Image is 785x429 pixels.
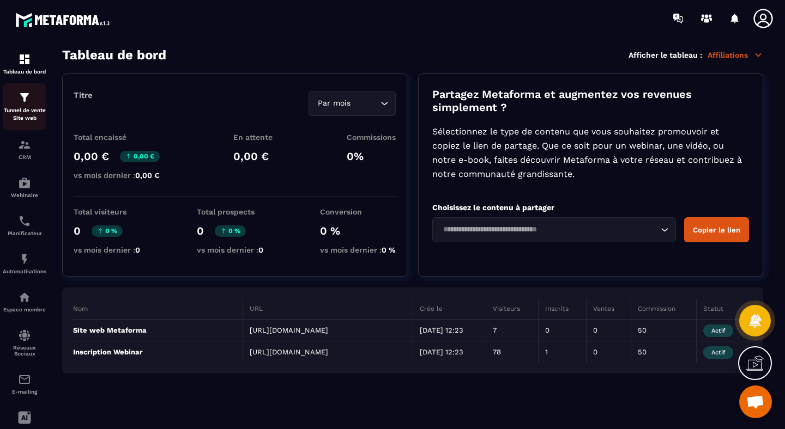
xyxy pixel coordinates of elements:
[18,329,31,342] img: social-network
[413,298,486,320] th: Crée le
[3,192,46,198] p: Webinaire
[74,133,160,142] p: Total encaissé
[74,207,140,216] p: Total visiteurs
[3,206,46,244] a: schedulerschedulerPlanificateur
[3,365,46,403] a: emailemailE-mailing
[353,97,378,109] input: Search for option
[539,320,586,341] td: 0
[197,224,204,237] p: 0
[432,217,676,242] div: Search for option
[486,341,539,363] td: 78
[243,320,413,341] td: [URL][DOMAIN_NAME]
[233,133,273,142] p: En attente
[703,346,733,359] span: Actif
[3,268,46,274] p: Automatisations
[3,45,46,83] a: formationformationTableau de bord
[432,203,749,212] p: Choisissez le contenu à partager
[3,230,46,236] p: Planificateur
[3,283,46,321] a: automationsautomationsEspace membre
[18,373,31,386] img: email
[197,246,263,254] p: vs mois dernier :
[320,207,396,216] p: Conversion
[243,298,413,320] th: URL
[631,341,697,363] td: 50
[3,307,46,312] p: Espace membre
[586,320,631,341] td: 0
[708,50,763,60] p: Affiliations
[215,225,246,237] p: 0 %
[73,348,236,356] p: Inscription Webinar
[18,214,31,228] img: scheduler
[486,298,539,320] th: Visiteurs
[74,246,140,254] p: vs mois dernier :
[420,326,480,334] p: [DATE] 12:23
[3,107,46,122] p: Tunnel de vente Site web
[347,150,396,163] p: 0%
[320,246,396,254] p: vs mois dernier :
[73,326,236,334] p: Site web Metaforma
[135,246,140,254] span: 0
[439,224,658,236] input: Search for option
[18,53,31,66] img: formation
[684,217,749,242] button: Copier le lien
[3,154,46,160] p: CRM
[258,246,263,254] span: 0
[586,298,631,320] th: Ventes
[432,125,749,181] p: Sélectionnez le type de contenu que vous souhaitez promouvoir et copiez le lien de partage. Que c...
[631,320,697,341] td: 50
[135,171,160,180] span: 0,00 €
[74,90,93,100] p: Titre
[539,298,586,320] th: Inscrits
[3,321,46,365] a: social-networksocial-networkRéseaux Sociaux
[18,176,31,189] img: automations
[3,345,46,357] p: Réseaux Sociaux
[233,150,273,163] p: 0,00 €
[316,97,353,109] span: Par mois
[3,83,46,130] a: formationformationTunnel de vente Site web
[92,225,123,237] p: 0 %
[432,88,749,114] p: Partagez Metaforma et augmentez vos revenues simplement ?
[74,150,109,163] p: 0,00 €
[420,348,480,356] p: [DATE] 12:23
[18,253,31,266] img: automations
[629,51,702,59] p: Afficher le tableau :
[697,298,752,320] th: Statut
[197,207,263,216] p: Total prospects
[74,171,160,180] p: vs mois dernier :
[3,130,46,168] a: formationformationCRM
[3,69,46,75] p: Tableau de bord
[74,224,81,237] p: 0
[18,91,31,104] img: formation
[18,138,31,151] img: formation
[382,246,396,254] span: 0 %
[3,244,46,283] a: automationsautomationsAutomatisations
[3,389,46,395] p: E-mailing
[703,324,733,337] span: Actif
[320,224,396,237] p: 0 %
[309,91,396,116] div: Search for option
[739,385,772,418] div: Ouvrir le chat
[486,320,539,341] td: 7
[3,168,46,206] a: automationsautomationsWebinaire
[243,341,413,363] td: [URL][DOMAIN_NAME]
[62,47,166,63] h3: Tableau de bord
[73,298,243,320] th: Nom
[18,291,31,304] img: automations
[15,10,113,30] img: logo
[120,151,160,162] p: 0,00 €
[539,341,586,363] td: 1
[631,298,697,320] th: Commission
[586,341,631,363] td: 0
[347,133,396,142] p: Commissions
